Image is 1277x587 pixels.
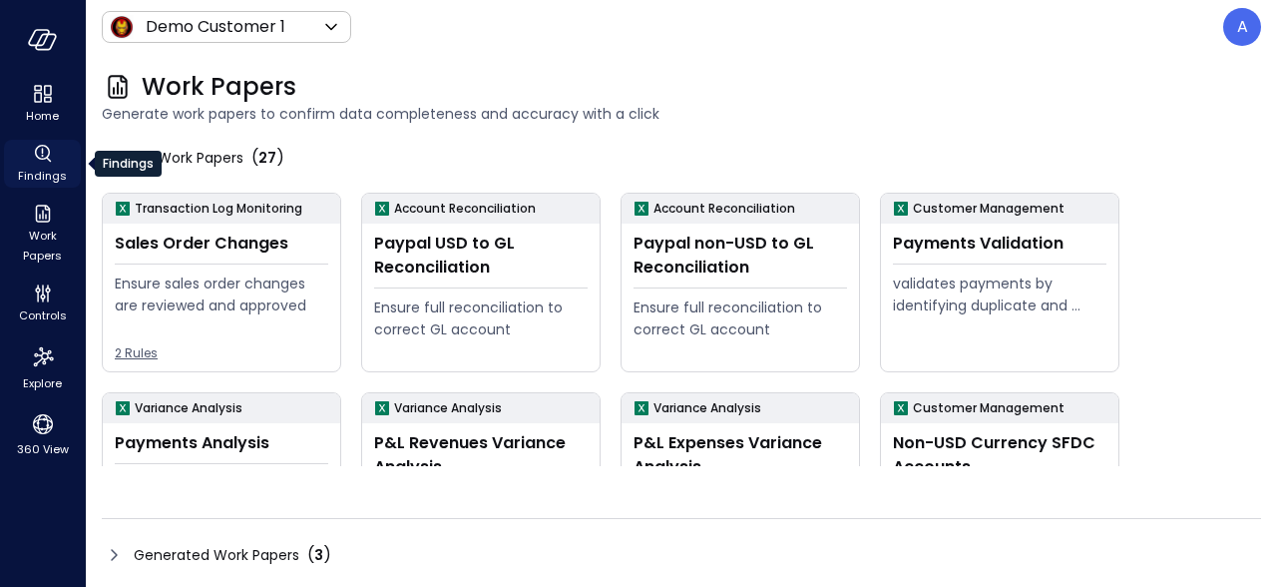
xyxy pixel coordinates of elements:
[23,373,62,393] span: Explore
[1237,15,1248,39] p: A
[1223,8,1261,46] div: Ahikam
[134,147,243,169] span: My Work Papers
[4,200,81,268] div: Work Papers
[653,199,795,219] p: Account Reconciliation
[394,199,536,219] p: Account Reconciliation
[394,398,502,418] p: Variance Analysis
[634,431,847,479] div: P&L Expenses Variance Analysis
[135,199,302,219] p: Transaction Log Monitoring
[251,146,284,170] div: ( )
[102,103,1261,125] span: Generate work papers to confirm data completeness and accuracy with a click
[4,339,81,395] div: Explore
[4,280,81,327] div: Controls
[12,226,73,266] span: Work Papers
[26,106,59,126] span: Home
[634,232,847,280] div: Paypal non-USD to GL Reconciliation
[913,398,1064,418] p: Customer Management
[115,343,328,363] span: 2 Rules
[115,431,328,455] div: Payments Analysis
[258,148,276,168] span: 27
[374,232,588,280] div: Paypal USD to GL Reconciliation
[374,296,588,340] div: Ensure full reconciliation to correct GL account
[653,398,761,418] p: Variance Analysis
[314,545,323,565] span: 3
[893,431,1106,479] div: Non-USD Currency SFDC Accounts
[18,166,67,186] span: Findings
[135,398,242,418] p: Variance Analysis
[4,80,81,128] div: Home
[4,407,81,461] div: 360 View
[634,296,847,340] div: Ensure full reconciliation to correct GL account
[893,273,1106,316] div: validates payments by identifying duplicate and erroneous entries.
[17,439,69,459] span: 360 View
[4,140,81,188] div: Findings
[142,71,296,103] span: Work Papers
[115,273,328,316] div: Ensure sales order changes are reviewed and approved
[19,305,67,325] span: Controls
[913,199,1064,219] p: Customer Management
[307,543,331,567] div: ( )
[115,232,328,256] div: Sales Order Changes
[893,232,1106,256] div: Payments Validation
[110,15,134,39] img: Icon
[146,15,285,39] p: Demo Customer 1
[374,431,588,479] div: P&L Revenues Variance Analysis
[134,544,299,566] span: Generated Work Papers
[95,151,162,177] div: Findings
